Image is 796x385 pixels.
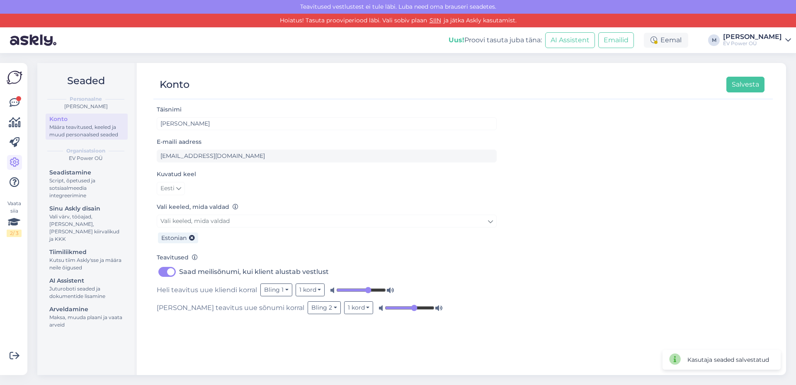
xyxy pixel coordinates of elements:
[49,177,124,199] div: Script, õpetused ja sotsiaalmeedia integreerimine
[449,35,542,45] div: Proovi tasuta juba täna:
[723,40,782,47] div: EV Power OÜ
[157,203,238,211] label: Vali keeled, mida valdad
[49,314,124,329] div: Maksa, muuda plaani ja vaata arveid
[157,150,497,162] input: Sisesta e-maili aadress
[157,117,497,130] input: Sisesta nimi
[46,167,128,201] a: SeadistamineScript, õpetused ja sotsiaalmeedia integreerimine
[157,283,497,296] div: Heli teavitus uue kliendi korral
[157,301,497,314] div: [PERSON_NAME] teavitus uue sõnumi korral
[44,155,128,162] div: EV Power OÜ
[49,204,124,213] div: Sinu Askly disain
[49,115,124,123] div: Konto
[7,70,22,85] img: Askly Logo
[49,213,124,243] div: Vali värv, tööajad, [PERSON_NAME], [PERSON_NAME] kiirvalikud ja KKK
[644,33,688,48] div: Eemal
[157,253,198,262] label: Teavitused
[179,265,329,278] label: Saad meilisõnumi, kui klient alustab vestlust
[49,123,124,138] div: Määra teavitused, keeled ja muud personaalsed seaded
[344,301,374,314] button: 1 kord
[449,36,464,44] b: Uus!
[7,230,22,237] div: 2 / 3
[726,77,764,92] button: Salvesta
[49,285,124,300] div: Juturoboti seaded ja dokumentide lisamine
[46,203,128,244] a: Sinu Askly disainVali värv, tööajad, [PERSON_NAME], [PERSON_NAME] kiirvalikud ja KKK
[723,34,782,40] div: [PERSON_NAME]
[260,283,292,296] button: Bling 1
[160,184,175,193] span: Eesti
[708,34,720,46] div: M
[49,257,124,271] div: Kutsu tiim Askly'sse ja määra neile õigused
[46,114,128,140] a: KontoMäära teavitused, keeled ja muud personaalsed seaded
[49,276,124,285] div: AI Assistent
[296,283,325,296] button: 1 kord
[687,356,769,364] div: Kasutaja seaded salvestatud
[308,301,341,314] button: Bling 2
[157,215,497,228] a: Vali keeled, mida valdad
[157,138,201,146] label: E-maili aadress
[161,234,187,242] span: Estonian
[598,32,634,48] button: Emailid
[157,170,196,179] label: Kuvatud keel
[44,103,128,110] div: [PERSON_NAME]
[160,77,189,92] div: Konto
[7,200,22,237] div: Vaata siia
[545,32,595,48] button: AI Assistent
[49,168,124,177] div: Seadistamine
[49,248,124,257] div: Tiimiliikmed
[44,73,128,89] h2: Seaded
[70,95,102,103] b: Personaalne
[157,105,182,114] label: Täisnimi
[723,34,791,47] a: [PERSON_NAME]EV Power OÜ
[157,182,185,195] a: Eesti
[66,147,105,155] b: Organisatsioon
[49,305,124,314] div: Arveldamine
[46,247,128,273] a: TiimiliikmedKutsu tiim Askly'sse ja määra neile õigused
[427,17,444,24] a: SIIN
[46,304,128,330] a: ArveldamineMaksa, muuda plaani ja vaata arveid
[46,275,128,301] a: AI AssistentJuturoboti seaded ja dokumentide lisamine
[160,217,230,225] span: Vali keeled, mida valdad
